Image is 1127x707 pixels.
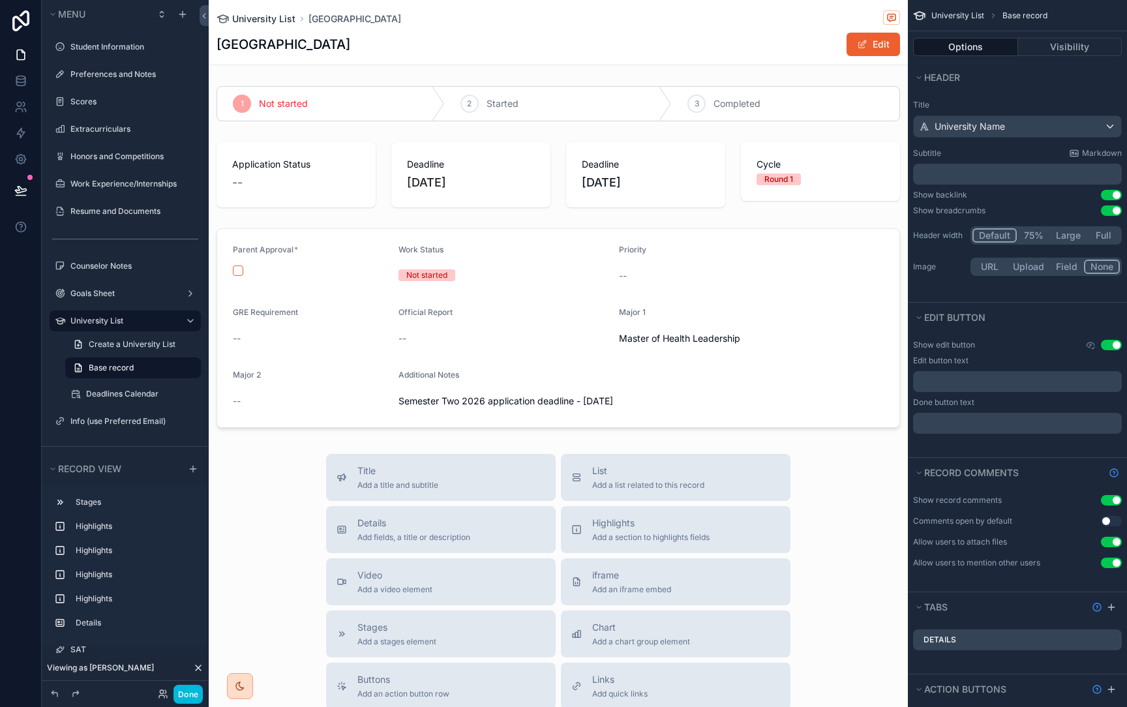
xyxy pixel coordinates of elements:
a: Resume and Documents [70,206,193,217]
span: Details [357,517,470,530]
button: Field [1050,260,1085,274]
span: Add a chart group element [592,637,690,647]
label: Honors and Competitions [70,151,193,162]
h1: [GEOGRAPHIC_DATA] [217,35,350,53]
div: Allow users to attach files [913,537,1007,547]
button: 75% [1017,228,1050,243]
span: Add a title and subtitle [357,480,438,490]
span: Record comments [924,467,1019,478]
span: Buttons [357,673,449,686]
button: Options [913,38,1018,56]
label: Highlights [76,545,190,556]
button: HighlightsAdd a section to highlights fields [561,506,790,553]
label: Work Experience/Internships [70,179,193,189]
button: Header [913,68,1114,87]
label: Highlights [76,521,190,532]
button: URL [972,260,1007,274]
button: Action buttons [913,680,1087,699]
label: Stages [76,497,190,507]
button: None [1084,260,1120,274]
span: Add an action button row [357,689,449,699]
button: Tabs [913,598,1087,616]
div: scrollable content [913,413,1122,434]
div: scrollable content [913,164,1122,185]
a: Create a University List [65,334,201,355]
label: Header width [913,230,965,241]
span: List [592,464,704,477]
span: Menu [58,8,85,20]
button: Visibility [1018,38,1122,56]
button: University Name [913,115,1122,138]
svg: Show help information [1092,602,1102,612]
svg: Show help information [1092,684,1102,695]
span: Create a University List [89,339,175,350]
label: Student Information [70,42,193,52]
button: Record comments [913,464,1104,482]
button: Edit button [913,308,1114,327]
span: Add fields, a title or description [357,532,470,543]
div: Show record comments [913,495,1002,505]
span: Add a list related to this record [592,480,704,490]
a: Counselor Notes [70,261,193,271]
label: Edit button text [913,355,969,366]
div: Comments open by default [913,516,1012,526]
button: ListAdd a list related to this record [561,454,790,501]
button: TitleAdd a title and subtitle [326,454,556,501]
span: Links [592,673,648,686]
div: scrollable content [913,371,1122,392]
button: Full [1087,228,1120,243]
span: Tabs [924,601,948,612]
span: Record view [58,463,121,474]
label: Extracurriculars [70,124,193,134]
span: Base record [89,363,134,373]
label: Subtitle [913,148,941,158]
label: Show edit button [913,340,975,350]
span: Highlights [592,517,710,530]
div: Show backlink [913,190,967,200]
label: Deadlines Calendar [86,389,193,399]
span: Add a video element [357,584,432,595]
label: Scores [70,97,193,107]
button: Large [1050,228,1087,243]
label: Info (use Preferred Email) [70,416,193,427]
span: Header [924,72,960,83]
a: [GEOGRAPHIC_DATA] [308,12,401,25]
span: Video [357,569,432,582]
a: University List [217,12,295,25]
span: iframe [592,569,671,582]
span: University Name [935,120,1005,133]
label: Done button text [913,397,974,408]
span: University List [232,12,295,25]
span: Markdown [1082,148,1122,158]
button: DetailsAdd fields, a title or description [326,506,556,553]
span: Title [357,464,438,477]
button: ChartAdd a chart group element [561,610,790,657]
button: Default [972,228,1017,243]
span: Base record [1002,10,1047,21]
button: Done [173,685,203,704]
div: scrollable content [42,486,209,646]
a: Goals Sheet [70,288,175,299]
span: Action buttons [924,684,1006,695]
svg: Show help information [1109,468,1119,478]
span: Viewing as [PERSON_NAME] [47,663,154,673]
label: Highlights [76,594,190,604]
label: University List [70,316,175,326]
span: Edit button [924,312,985,323]
label: Details [924,635,956,645]
span: University List [931,10,984,21]
button: Menu [47,5,149,23]
label: Title [913,100,1122,110]
label: Preferences and Notes [70,69,193,80]
a: Markdown [1069,148,1122,158]
label: Details [76,618,190,628]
